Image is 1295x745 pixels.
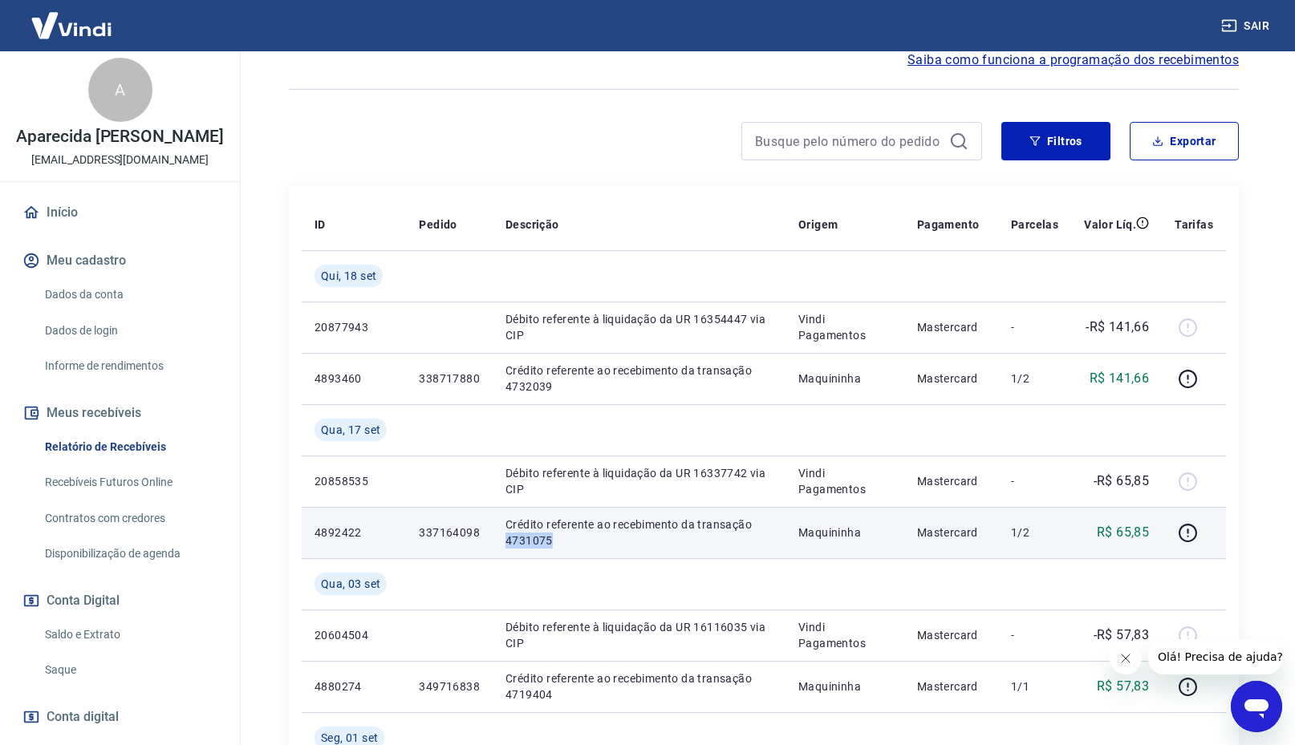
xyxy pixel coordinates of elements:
img: Vindi [19,1,124,50]
p: - [1011,473,1058,489]
a: Dados da conta [39,278,221,311]
p: Crédito referente ao recebimento da transação 4719404 [505,670,773,702]
p: 20604504 [315,627,393,643]
a: Conta digital [19,699,221,735]
p: Mastercard [917,524,985,541]
p: Aparecida [PERSON_NAME] [16,128,224,145]
p: Mastercard [917,319,985,335]
span: Qua, 03 set [321,576,380,592]
p: Mastercard [917,370,985,387]
p: R$ 141,66 [1090,369,1150,388]
p: 20877943 [315,319,393,335]
p: - [1011,627,1058,643]
p: Mastercard [917,678,985,694]
p: Vindi Pagamentos [798,465,891,497]
p: Débito referente à liquidação da UR 16354447 via CIP [505,311,773,343]
p: Pedido [419,217,457,233]
p: ID [315,217,326,233]
input: Busque pelo número do pedido [755,129,943,153]
a: Saque [39,654,221,686]
button: Sair [1218,11,1276,41]
p: 4880274 [315,678,393,694]
iframe: Fechar mensagem [1110,642,1142,674]
p: R$ 65,85 [1097,523,1149,542]
button: Meus recebíveis [19,395,221,431]
p: Crédito referente ao recebimento da transação 4732039 [505,362,773,395]
a: Disponibilização de agenda [39,537,221,570]
a: Relatório de Recebíveis [39,431,221,464]
p: Débito referente à liquidação da UR 16337742 via CIP [505,465,773,497]
p: Pagamento [917,217,980,233]
p: Vindi Pagamentos [798,311,891,343]
p: Parcelas [1011,217,1058,233]
p: Tarifas [1175,217,1213,233]
p: Vindi Pagamentos [798,619,891,651]
p: Origem [798,217,838,233]
p: Descrição [505,217,559,233]
p: Maquininha [798,678,891,694]
a: Saldo e Extrato [39,618,221,651]
a: Contratos com credores [39,502,221,535]
a: Recebíveis Futuros Online [39,466,221,499]
span: Conta digital [47,706,119,728]
p: Maquininha [798,370,891,387]
p: Mastercard [917,473,985,489]
p: Mastercard [917,627,985,643]
span: Qua, 17 set [321,422,380,438]
p: [EMAIL_ADDRESS][DOMAIN_NAME] [31,152,209,168]
p: Maquininha [798,524,891,541]
p: Crédito referente ao recebimento da transação 4731075 [505,516,773,549]
p: -R$ 141,66 [1086,318,1149,337]
button: Conta Digital [19,583,221,618]
span: Olá! Precisa de ajuda? [10,11,135,24]
p: 1/1 [1011,678,1058,694]
p: 20858535 [315,473,393,489]
p: Débito referente à liquidação da UR 16116035 via CIP [505,619,773,651]
p: 349716838 [419,678,480,694]
p: -R$ 57,83 [1094,626,1150,645]
a: Dados de login [39,314,221,347]
button: Meu cadastro [19,243,221,278]
iframe: Botão para abrir a janela de mensagens [1231,681,1282,732]
p: -R$ 65,85 [1094,472,1150,491]
span: Qui, 18 set [321,268,376,284]
a: Saiba como funciona a programação dos recebimentos [907,51,1239,70]
button: Filtros [1001,122,1110,160]
button: Exportar [1130,122,1239,160]
p: 1/2 [1011,370,1058,387]
a: Início [19,195,221,230]
p: - [1011,319,1058,335]
p: 4893460 [315,370,393,387]
p: 4892422 [315,524,393,541]
div: A [88,58,152,122]
p: Valor Líq. [1084,217,1136,233]
a: Informe de rendimentos [39,350,221,383]
iframe: Mensagem da empresa [1148,639,1282,674]
p: R$ 57,83 [1097,677,1149,696]
p: 337164098 [419,524,480,541]
p: 338717880 [419,370,480,387]
p: 1/2 [1011,524,1058,541]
